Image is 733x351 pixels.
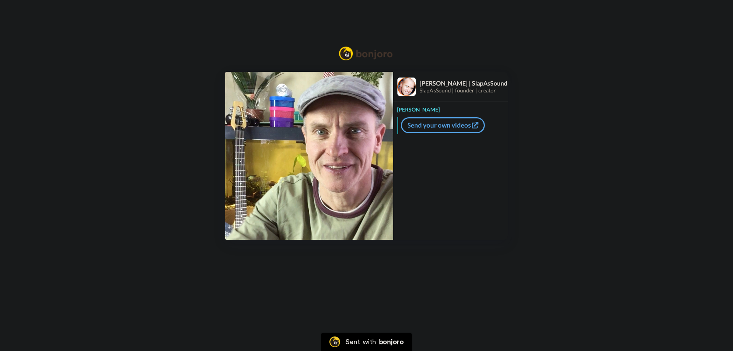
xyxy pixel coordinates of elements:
img: 6f320feb-98ec-4422-a402-a59ac64dab5b-thumb.jpg [225,72,393,240]
img: Bonjoro Logo [339,47,392,60]
div: [PERSON_NAME] [393,102,508,113]
div: SlapAsSound | founder | creator [420,87,507,94]
div: [PERSON_NAME] | SlapAsSound [420,79,507,87]
img: Profile Image [397,78,416,96]
a: Send your own videos [401,117,485,133]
